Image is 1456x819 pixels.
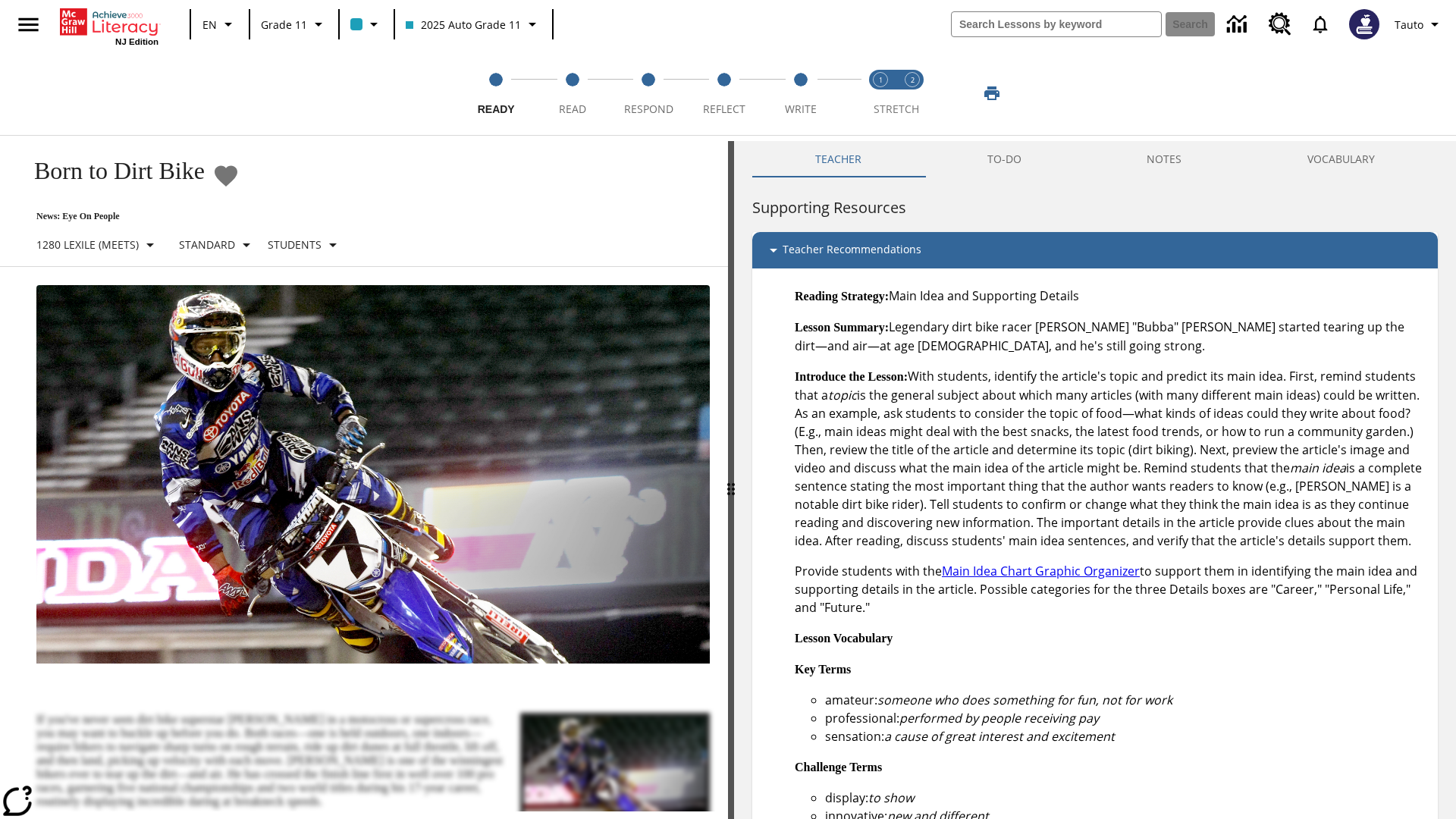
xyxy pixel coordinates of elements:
[212,162,240,189] button: Add to Favorites - Born to Dirt Bike
[952,12,1161,36] input: search field
[752,141,1438,177] div: Instructional Panel Tabs
[406,17,521,33] span: 2025 Auto Grade 11
[680,52,768,135] button: Reflect step 4 of 5
[624,102,673,116] span: Respond
[968,80,1016,107] button: Print
[728,141,734,819] div: Press Enter or Spacebar and then press right and left arrow keys to move the slider
[752,196,1438,220] h6: Supporting Resources
[828,387,857,403] em: topic
[18,211,348,222] p: News: Eye On People
[858,52,902,135] button: Stretch Read step 1 of 2
[6,2,51,47] button: Open side menu
[60,5,158,46] div: Home
[604,52,692,135] button: Respond step 3 of 5
[344,11,389,38] button: Class color is light blue. Change class color
[173,231,262,259] button: Scaffolds, Standard
[877,692,1172,708] em: someone who does something for fun, not for work
[795,761,882,773] strong: Challenge Terms
[1290,460,1346,476] em: main idea
[452,52,540,135] button: Ready step 1 of 5
[478,103,515,115] span: Ready
[202,17,217,33] span: EN
[795,287,1426,306] p: Main Idea and Supporting Details
[1395,17,1423,33] span: Tauto
[795,663,851,676] strong: Key Terms
[1301,5,1340,44] a: Notifications
[825,789,1426,807] li: display:
[752,232,1438,268] div: Teacher Recommendations
[785,102,817,116] span: Write
[196,11,244,38] button: Language: EN, Select a language
[1244,141,1438,177] button: VOCABULARY
[795,321,889,334] strong: Lesson Summary:
[874,102,919,116] span: STRETCH
[911,75,915,85] text: 2
[795,290,889,303] strong: Reading Strategy:
[825,727,1426,745] li: sensation:
[734,141,1456,819] div: activity
[752,141,924,177] button: Teacher
[1260,4,1301,45] a: Resource Center, Will open in new tab
[1340,5,1389,44] button: Select a new avatar
[890,52,934,135] button: Stretch Respond step 2 of 2
[1218,4,1260,45] a: Data Center
[795,562,1426,617] p: Provide students with the to support them in identifying the main idea and supporting details in ...
[879,75,883,85] text: 1
[255,11,334,38] button: Grade: Grade 11, Select a grade
[30,231,165,259] button: Select Lexile, 1280 Lexile (Meets)
[757,52,845,135] button: Write step 5 of 5
[18,157,205,185] h1: Born to Dirt Bike
[1389,11,1450,38] button: Profile/Settings
[795,370,908,383] strong: Introduce the Lesson:
[783,241,921,259] p: Teacher Recommendations
[795,318,1426,355] p: Legendary dirt bike racer [PERSON_NAME] "Bubba" [PERSON_NAME] started tearing up the dirt—and air...
[825,709,1426,727] li: professional:
[825,691,1426,709] li: amateur:
[36,285,710,664] img: Motocross racer James Stewart flies through the air on his dirt bike.
[1349,9,1379,39] img: Avatar
[36,237,139,253] p: 1280 Lexile (Meets)
[559,102,586,116] span: Read
[179,237,235,253] p: Standard
[795,367,1426,550] p: With students, identify the article's topic and predict its main idea. First, remind students tha...
[942,563,1140,579] a: Main Idea Chart Graphic Organizer
[924,141,1084,177] button: TO-DO
[1084,141,1245,177] button: NOTES
[795,632,893,645] strong: Lesson Vocabulary
[115,37,158,46] span: NJ Edition
[703,102,745,116] span: Reflect
[884,728,1115,745] em: a cause of great interest and excitement
[899,710,1099,726] em: performed by people receiving pay
[268,237,322,253] p: Students
[868,789,914,806] em: to show
[262,231,348,259] button: Select Student
[400,11,548,38] button: Class: 2025 Auto Grade 11, Select your class
[528,52,616,135] button: Read step 2 of 5
[261,17,307,33] span: Grade 11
